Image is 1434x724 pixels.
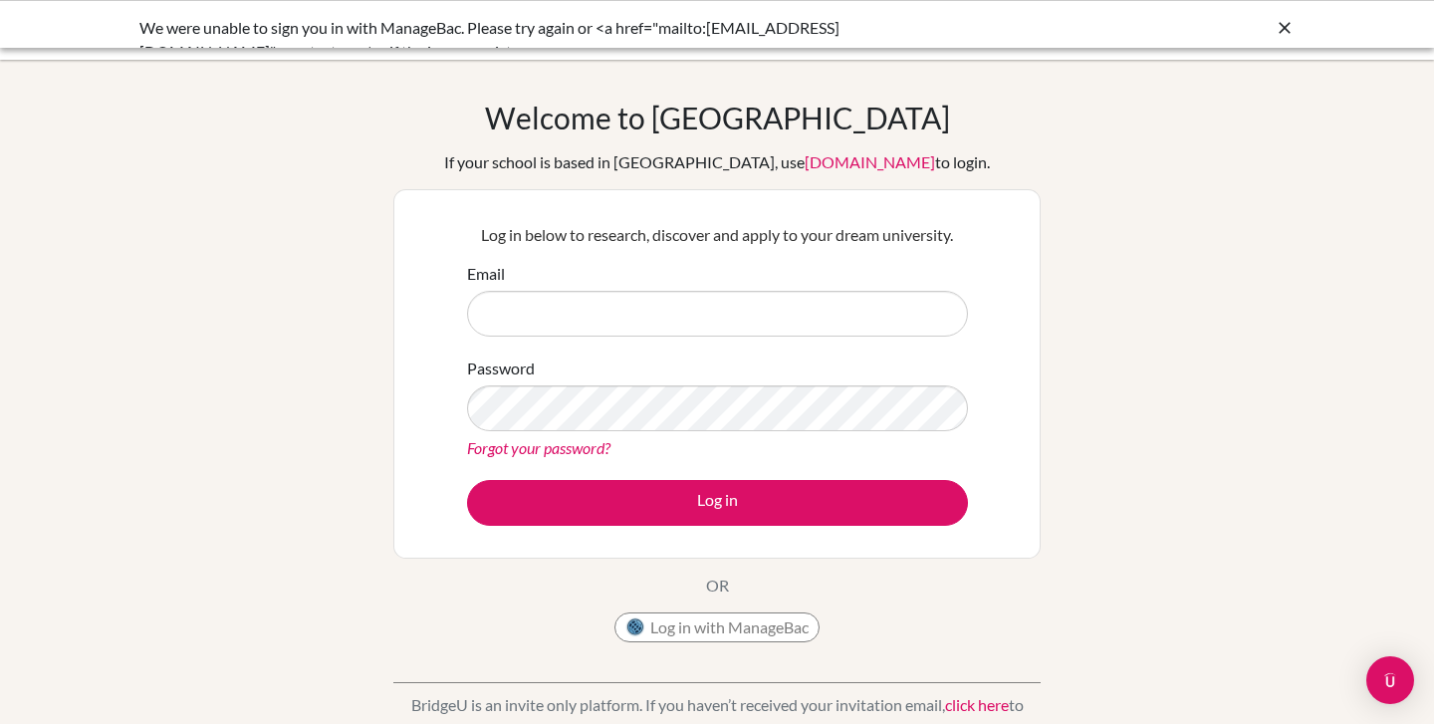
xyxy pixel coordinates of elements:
[614,612,820,642] button: Log in with ManageBac
[444,150,990,174] div: If your school is based in [GEOGRAPHIC_DATA], use to login.
[467,223,968,247] p: Log in below to research, discover and apply to your dream university.
[139,16,996,64] div: We were unable to sign you in with ManageBac. Please try again or <a href="mailto:[EMAIL_ADDRESS]...
[467,357,535,380] label: Password
[467,438,610,457] a: Forgot your password?
[1366,656,1414,704] div: Open Intercom Messenger
[485,100,950,135] h1: Welcome to [GEOGRAPHIC_DATA]
[706,574,729,598] p: OR
[805,152,935,171] a: [DOMAIN_NAME]
[945,695,1009,714] a: click here
[467,480,968,526] button: Log in
[467,262,505,286] label: Email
